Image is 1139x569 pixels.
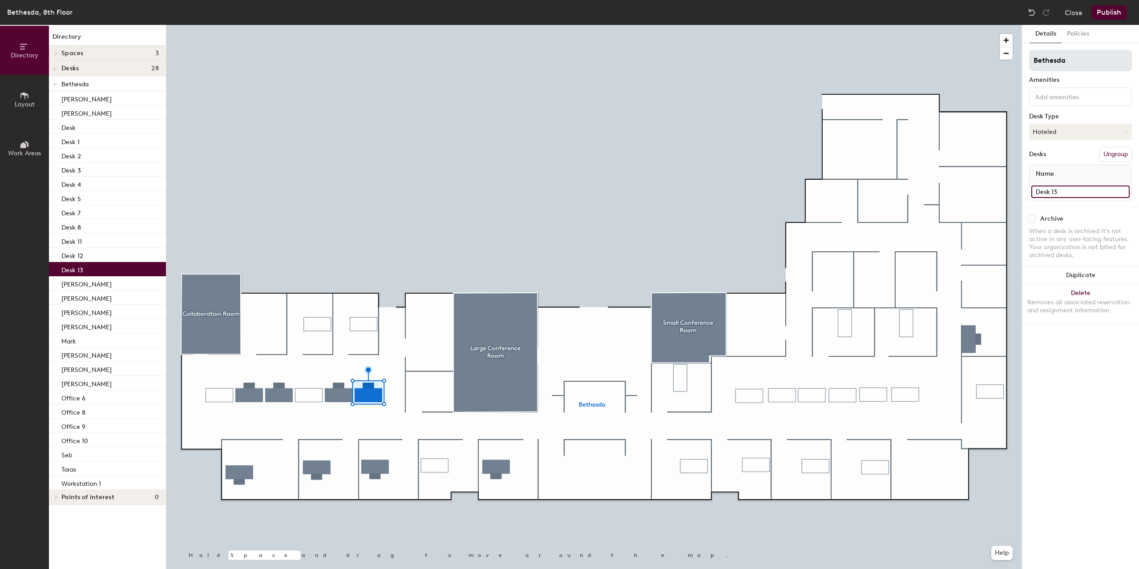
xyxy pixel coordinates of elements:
p: Desk 5 [61,193,81,203]
p: Office 9 [61,420,85,431]
p: Office 10 [61,435,88,445]
p: Desk 11 [61,235,82,246]
p: [PERSON_NAME] [61,278,112,288]
span: Work Areas [8,149,41,157]
div: When a desk is archived it's not active in any user-facing features. Your organization is not bil... [1029,227,1132,259]
span: 0 [155,494,159,501]
p: Desk 8 [61,221,81,231]
img: Redo [1042,8,1050,17]
p: [PERSON_NAME] [61,292,112,303]
p: Workstation 1 [61,477,101,488]
p: [PERSON_NAME] [61,321,112,331]
p: [PERSON_NAME] [61,349,112,359]
p: Desk 3 [61,164,81,174]
span: 28 [151,65,159,72]
div: Desks [1029,151,1046,158]
button: Publish [1091,5,1127,20]
div: Amenities [1029,77,1132,84]
button: Help [991,546,1013,560]
button: Policies [1062,25,1095,43]
p: [PERSON_NAME] [61,363,112,374]
span: Points of interest [61,494,114,501]
div: Archive [1040,215,1063,222]
span: Layout [15,101,35,108]
p: Desk 12 [61,250,83,260]
p: Desk 7 [61,207,81,217]
span: Desks [61,65,79,72]
p: Desk 2 [61,150,81,160]
span: Spaces [61,50,84,57]
img: Undo [1027,8,1036,17]
button: DeleteRemoves all associated reservation and assignment information [1022,284,1139,323]
button: Duplicate [1022,266,1139,284]
span: Name [1031,166,1058,182]
input: Unnamed desk [1031,186,1130,198]
p: [PERSON_NAME] [61,107,112,117]
input: Add amenities [1034,91,1114,101]
span: Directory [11,52,38,59]
p: Seb [61,449,72,459]
div: Bethesda, 8th Floor [7,7,73,18]
p: Mark [61,335,76,345]
span: 3 [155,50,159,57]
div: Removes all associated reservation and assignment information [1027,299,1134,315]
p: [PERSON_NAME] [61,307,112,317]
span: Bethesda [61,81,89,88]
button: Ungroup [1099,147,1132,162]
button: Details [1030,25,1062,43]
p: Desk 1 [61,136,80,146]
p: Office 8 [61,406,85,416]
button: Hoteled [1029,124,1132,140]
p: Desk 4 [61,178,81,189]
p: [PERSON_NAME] [61,378,112,388]
button: Close [1065,5,1082,20]
p: Desk [61,121,76,132]
p: Desk 13 [61,264,83,274]
p: [PERSON_NAME] [61,93,112,103]
div: Desk Type [1029,113,1132,120]
h1: Directory [49,32,166,46]
p: Taras [61,463,76,473]
p: Office 6 [61,392,85,402]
